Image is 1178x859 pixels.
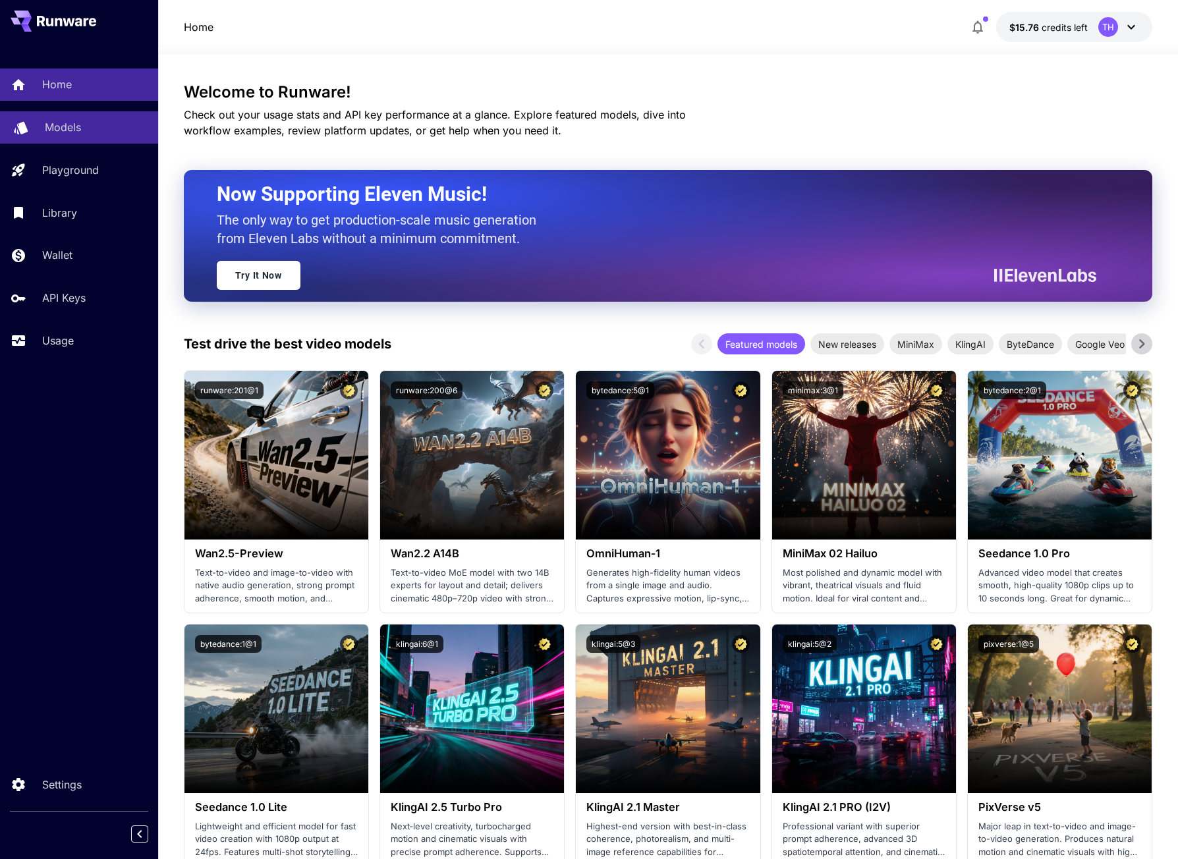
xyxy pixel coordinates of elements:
[184,83,1153,101] h3: Welcome to Runware!
[217,261,300,290] a: Try It Now
[184,19,213,35] nav: breadcrumb
[1098,17,1118,37] div: TH
[586,820,749,859] p: Highest-end version with best-in-class coherence, photorealism, and multi-image reference capabil...
[1009,22,1042,33] span: $15.76
[978,801,1141,814] h3: PixVerse v5
[810,333,884,354] div: New releases
[42,290,86,306] p: API Keys
[195,820,358,859] p: Lightweight and efficient model for fast video creation with 1080p output at 24fps. Features mult...
[947,337,994,351] span: KlingAI
[999,333,1062,354] div: ByteDance
[195,547,358,560] h3: Wan2.5-Preview
[772,624,956,793] img: alt
[42,777,82,792] p: Settings
[217,211,546,248] p: The only way to get production-scale music generation from Eleven Labs without a minimum commitment.
[131,825,148,843] button: Collapse sidebar
[1067,337,1133,351] span: Google Veo
[1009,20,1088,34] div: $15.7554
[586,567,749,605] p: Generates high-fidelity human videos from a single image and audio. Captures expressive motion, l...
[586,801,749,814] h3: KlingAI 2.1 Master
[391,381,463,399] button: runware:200@6
[42,76,72,92] p: Home
[536,635,553,653] button: Certified Model – Vetted for best performance and includes a commercial license.
[947,333,994,354] div: KlingAI
[1067,333,1133,354] div: Google Veo
[889,337,942,351] span: MiniMax
[968,371,1152,540] img: alt
[45,119,81,135] p: Models
[536,381,553,399] button: Certified Model – Vetted for best performance and includes a commercial license.
[783,567,945,605] p: Most polished and dynamic model with vibrant, theatrical visuals and fluid motion. Ideal for vira...
[978,381,1046,399] button: bytedance:2@1
[783,820,945,859] p: Professional variant with superior prompt adherence, advanced 3D spatiotemporal attention, and ci...
[576,371,760,540] img: alt
[586,547,749,560] h3: OmniHuman‑1
[195,635,262,653] button: bytedance:1@1
[968,624,1152,793] img: alt
[732,381,750,399] button: Certified Model – Vetted for best performance and includes a commercial license.
[380,624,564,793] img: alt
[783,547,945,560] h3: MiniMax 02 Hailuo
[783,635,837,653] button: klingai:5@2
[340,635,358,653] button: Certified Model – Vetted for best performance and includes a commercial license.
[195,381,264,399] button: runware:201@1
[978,547,1141,560] h3: Seedance 1.0 Pro
[391,820,553,859] p: Next‑level creativity, turbocharged motion and cinematic visuals with precise prompt adherence. S...
[184,334,391,354] p: Test drive the best video models
[999,337,1062,351] span: ByteDance
[783,801,945,814] h3: KlingAI 2.1 PRO (I2V)
[732,635,750,653] button: Certified Model – Vetted for best performance and includes a commercial license.
[996,12,1152,42] button: $15.7554TH
[783,381,843,399] button: minimax:3@1
[978,820,1141,859] p: Major leap in text-to-video and image-to-video generation. Produces natural motion and cinematic ...
[217,182,1087,207] h2: Now Supporting Eleven Music!
[772,371,956,540] img: alt
[810,337,884,351] span: New releases
[42,162,99,178] p: Playground
[928,381,945,399] button: Certified Model – Vetted for best performance and includes a commercial license.
[42,247,72,263] p: Wallet
[184,108,686,137] span: Check out your usage stats and API key performance at a glance. Explore featured models, dive int...
[184,624,368,793] img: alt
[42,333,74,348] p: Usage
[380,371,564,540] img: alt
[1123,635,1141,653] button: Certified Model – Vetted for best performance and includes a commercial license.
[717,333,805,354] div: Featured models
[391,567,553,605] p: Text-to-video MoE model with two 14B experts for layout and detail; delivers cinematic 480p–720p ...
[978,567,1141,605] p: Advanced video model that creates smooth, high-quality 1080p clips up to 10 seconds long. Great f...
[141,822,158,846] div: Collapse sidebar
[184,19,213,35] a: Home
[195,801,358,814] h3: Seedance 1.0 Lite
[1123,381,1141,399] button: Certified Model – Vetted for best performance and includes a commercial license.
[889,333,942,354] div: MiniMax
[978,635,1039,653] button: pixverse:1@5
[928,635,945,653] button: Certified Model – Vetted for best performance and includes a commercial license.
[586,635,640,653] button: klingai:5@3
[184,371,368,540] img: alt
[576,624,760,793] img: alt
[586,381,654,399] button: bytedance:5@1
[340,381,358,399] button: Certified Model – Vetted for best performance and includes a commercial license.
[42,205,77,221] p: Library
[195,567,358,605] p: Text-to-video and image-to-video with native audio generation, strong prompt adherence, smooth mo...
[391,635,443,653] button: klingai:6@1
[391,801,553,814] h3: KlingAI 2.5 Turbo Pro
[1042,22,1088,33] span: credits left
[717,337,805,351] span: Featured models
[391,547,553,560] h3: Wan2.2 A14B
